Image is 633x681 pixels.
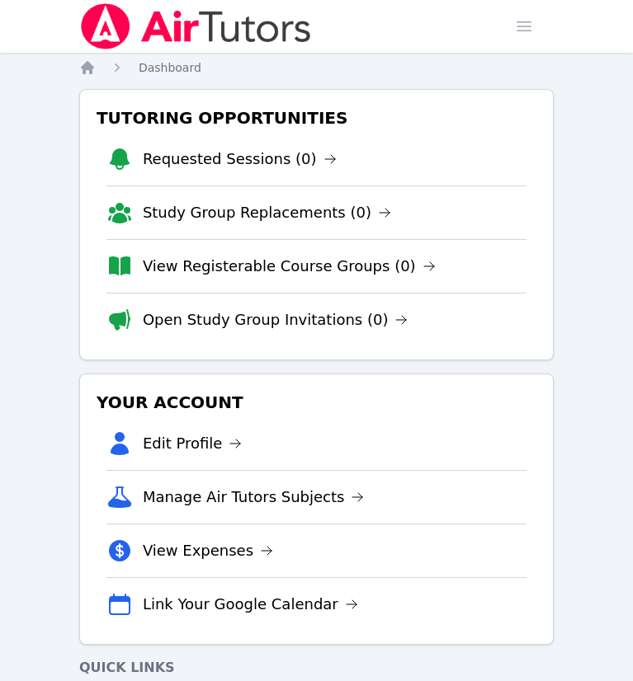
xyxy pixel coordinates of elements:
a: Dashboard [139,59,201,76]
a: Open Study Group Invitations (0) [143,308,409,331]
span: Dashboard [139,61,201,74]
h3: Your Account [93,387,540,417]
a: Manage Air Tutors Subjects [143,486,365,509]
nav: Breadcrumb [79,59,554,76]
img: Air Tutors [79,3,313,49]
h4: Quick Links [79,658,554,678]
h3: Tutoring Opportunities [93,103,540,133]
a: Study Group Replacements (0) [143,201,391,224]
a: Edit Profile [143,432,243,455]
a: View Registerable Course Groups (0) [143,255,436,278]
a: View Expenses [143,539,273,562]
a: Requested Sessions (0) [143,148,337,171]
a: Link Your Google Calendar [143,593,358,616]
